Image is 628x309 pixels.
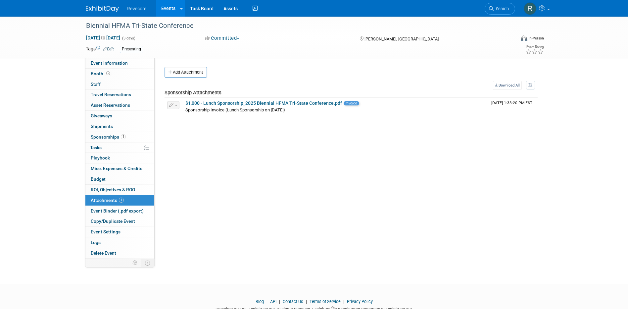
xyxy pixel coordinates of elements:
img: ExhibitDay [86,6,119,12]
td: Toggle Event Tabs [141,259,154,267]
span: Booth [91,71,111,76]
td: Upload Timestamp [489,98,538,115]
span: | [265,299,269,304]
div: Event Format [476,34,544,44]
span: | [342,299,346,304]
span: Attachments [91,198,124,203]
a: Delete Event [85,248,154,258]
span: Booth not reserved yet [105,71,111,76]
div: In-Person [528,36,544,41]
span: Event Binder (.pdf export) [91,208,144,214]
a: Giveaways [85,111,154,121]
span: Copy/Duplicate Event [91,218,135,224]
span: [DATE] [DATE] [86,35,121,41]
span: Travel Reservations [91,92,131,97]
div: Presenting [120,46,143,53]
span: Tasks [90,145,102,150]
span: Budget [91,176,106,182]
a: Blog [256,299,264,304]
span: Revecore [127,6,147,11]
span: Sponsorships [91,134,126,140]
a: Asset Reservations [85,100,154,110]
a: API [270,299,276,304]
a: Playbook [85,153,154,163]
span: (3 days) [121,36,135,40]
a: Terms of Service [310,299,341,304]
span: Misc. Expenses & Credits [91,166,142,171]
span: ROI, Objectives & ROO [91,187,135,192]
a: Budget [85,174,154,184]
span: Logs [91,240,101,245]
a: Travel Reservations [85,90,154,100]
img: Rachael Sires [524,2,536,15]
a: Attachments1 [85,195,154,206]
button: Add Attachment [165,67,207,78]
a: Booth [85,69,154,79]
span: Event Settings [91,229,121,234]
a: Shipments [85,121,154,132]
a: Privacy Policy [347,299,373,304]
a: $1,000 - Lunch Sponsorship_2025 Biennial HFMA Tri-State Conference.pdf [185,100,342,106]
a: Contact Us [283,299,303,304]
td: Tags [86,45,114,53]
a: Edit [103,47,114,51]
a: Event Information [85,58,154,68]
span: Event Information [91,60,128,66]
span: Upload Timestamp [491,100,532,105]
span: [PERSON_NAME], [GEOGRAPHIC_DATA] [364,36,439,41]
span: | [304,299,309,304]
div: Biennial HFMA Tri-State Conference [84,20,505,32]
a: Sponsorships1 [85,132,154,142]
span: Staff [91,82,101,87]
span: Shipments [91,124,113,129]
button: Committed [203,35,242,42]
span: to [100,35,106,40]
a: Download All [493,81,522,90]
a: Tasks [85,143,154,153]
div: Event Rating [526,45,544,49]
a: Event Settings [85,227,154,237]
a: Misc. Expenses & Credits [85,163,154,174]
td: Personalize Event Tab Strip [129,259,141,267]
span: Sponsorship Invoice (Lunch Sponsorship on [DATE]) [185,107,285,112]
span: Invoice [344,101,359,105]
span: Asset Reservations [91,102,130,108]
span: Sponsorship Attachments [165,90,221,95]
a: Staff [85,79,154,90]
span: Giveaways [91,113,112,118]
span: Delete Event [91,250,116,256]
a: Event Binder (.pdf export) [85,206,154,216]
span: Search [494,6,509,11]
a: Logs [85,237,154,248]
a: Copy/Duplicate Event [85,216,154,226]
img: Format-Inperson.png [521,35,527,41]
a: Search [485,3,515,15]
a: ROI, Objectives & ROO [85,185,154,195]
span: 1 [121,134,126,139]
span: Playbook [91,155,110,160]
span: 1 [119,198,124,203]
span: | [277,299,282,304]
